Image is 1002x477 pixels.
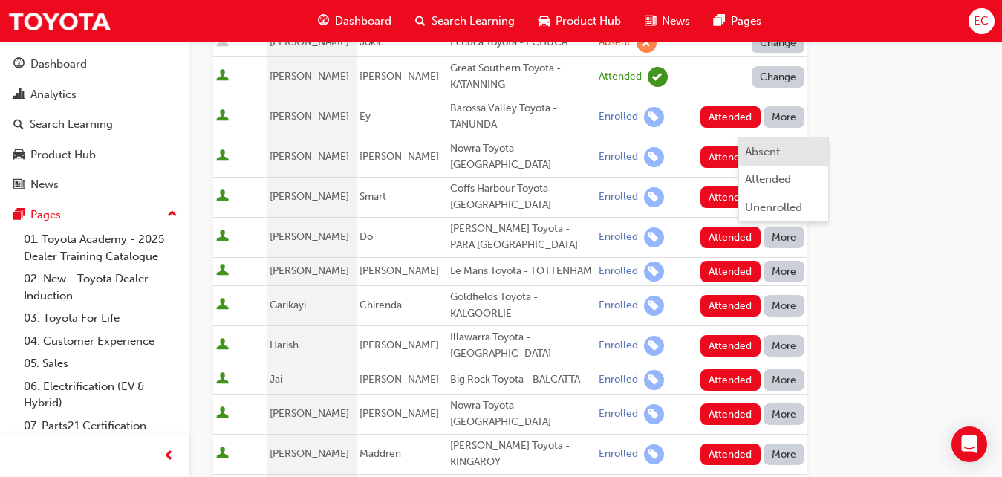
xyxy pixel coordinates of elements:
div: Le Mans Toyota - TOTTENHAM [450,263,593,280]
button: EC [969,8,995,34]
div: Search Learning [30,116,113,133]
button: Attended [700,444,761,465]
span: EC [974,13,989,30]
a: 04. Customer Experience [18,330,183,353]
button: Attended [700,106,761,128]
div: Enrolled [599,110,638,124]
span: chart-icon [13,88,25,102]
span: [PERSON_NAME] [360,373,439,386]
div: News [30,176,59,193]
button: DashboardAnalyticsSearch LearningProduct HubNews [6,48,183,201]
span: [PERSON_NAME] [270,265,349,277]
div: Enrolled [599,265,638,279]
button: Attended [700,369,761,391]
span: User is active [216,149,229,164]
a: Dashboard [6,51,183,78]
span: learningRecordVerb_ENROLL-icon [644,370,664,390]
a: News [6,171,183,198]
span: User is active [216,264,229,279]
button: Attended [700,335,761,357]
span: car-icon [13,149,25,162]
a: 07. Parts21 Certification [18,415,183,438]
div: [PERSON_NAME] Toyota - KINGAROY [450,438,593,471]
button: Change [752,32,805,53]
button: Attended [739,166,828,194]
span: guage-icon [318,12,329,30]
span: learningRecordVerb_ENROLL-icon [644,336,664,356]
button: More [764,106,805,128]
span: Do [360,230,373,243]
div: Absent [745,143,780,160]
span: [PERSON_NAME] [360,339,439,351]
span: [PERSON_NAME] [270,190,349,203]
span: learningRecordVerb_ENROLL-icon [644,444,664,464]
span: learningRecordVerb_ENROLL-icon [644,262,664,282]
button: Attended [700,403,761,425]
span: learningRecordVerb_ENROLL-icon [644,227,664,247]
button: More [764,444,805,465]
span: User is active [216,109,229,124]
div: Barossa Valley Toyota - TANUNDA [450,100,593,134]
button: More [764,261,805,282]
span: learningRecordVerb_ENROLL-icon [644,404,664,424]
div: Illawarra Toyota - [GEOGRAPHIC_DATA] [450,329,593,363]
span: Ey [360,110,371,123]
span: guage-icon [13,58,25,71]
span: learningRecordVerb_ENROLL-icon [644,107,664,127]
div: Enrolled [599,190,638,204]
button: More [764,369,805,391]
span: pages-icon [13,209,25,222]
span: Garikayi [270,299,306,311]
span: Product Hub [556,13,621,30]
a: Search Learning [6,111,183,138]
div: Goldfields Toyota - KALGOORLIE [450,289,593,322]
span: pages-icon [714,12,725,30]
span: User is active [216,69,229,84]
div: Coffs Harbour Toyota - [GEOGRAPHIC_DATA] [450,181,593,214]
button: More [764,295,805,317]
img: Trak [7,4,111,38]
span: Smart [360,190,386,203]
span: [PERSON_NAME] [270,150,349,163]
span: [PERSON_NAME] [270,407,349,420]
div: Enrolled [599,230,638,244]
div: Enrolled [599,447,638,461]
a: car-iconProduct Hub [527,6,633,36]
div: Big Rock Toyota - BALCATTA [450,371,593,389]
div: Great Southern Toyota - KATANNING [450,60,593,94]
span: [PERSON_NAME] [270,70,349,82]
span: learningRecordVerb_ABSENT-icon [637,33,657,53]
div: Attended [745,171,791,188]
span: [PERSON_NAME] [270,447,349,460]
span: learningRecordVerb_ENROLL-icon [644,187,664,207]
div: Enrolled [599,373,638,387]
span: User is inactive [216,35,229,50]
span: User is active [216,230,229,244]
a: 01. Toyota Academy - 2025 Dealer Training Catalogue [18,228,183,267]
span: Jai [270,373,282,386]
span: car-icon [539,12,550,30]
span: Dashboard [335,13,391,30]
span: news-icon [645,12,656,30]
span: User is active [216,298,229,313]
div: Enrolled [599,339,638,353]
a: news-iconNews [633,6,702,36]
span: [PERSON_NAME] [270,230,349,243]
button: Pages [6,201,183,229]
div: Absent [599,36,631,50]
div: Enrolled [599,299,638,313]
span: Search Learning [432,13,515,30]
span: prev-icon [163,447,175,466]
span: Pages [731,13,761,30]
div: Product Hub [30,146,96,163]
a: 02. New - Toyota Dealer Induction [18,267,183,307]
span: search-icon [415,12,426,30]
div: Enrolled [599,407,638,421]
span: up-icon [167,205,178,224]
span: [PERSON_NAME] [360,407,439,420]
a: guage-iconDashboard [306,6,403,36]
span: news-icon [13,178,25,192]
span: [PERSON_NAME] [270,36,349,48]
